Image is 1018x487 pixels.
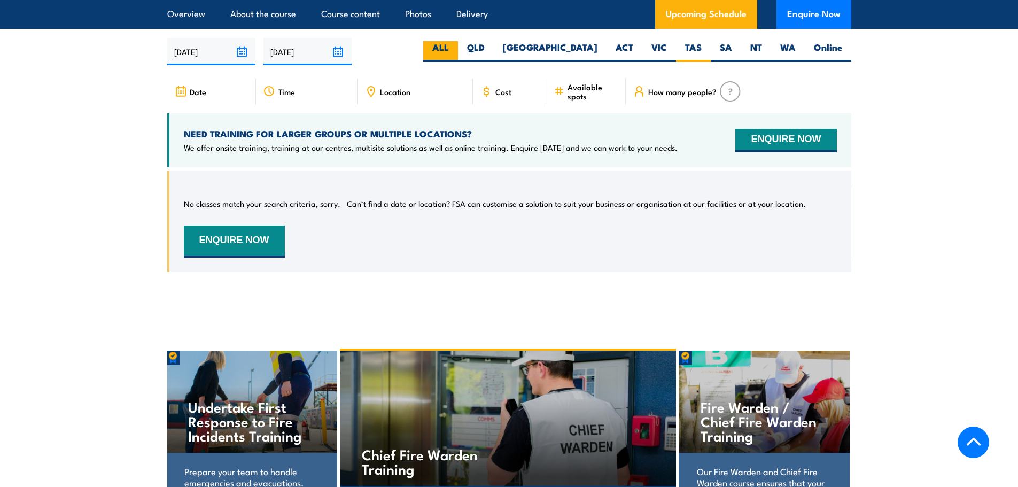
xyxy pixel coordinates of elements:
span: How many people? [648,87,717,96]
label: ALL [423,41,458,62]
h4: Fire Warden / Chief Fire Warden Training [701,399,827,443]
label: ACT [607,41,642,62]
button: ENQUIRE NOW [184,226,285,258]
input: From date [167,38,255,65]
p: Can’t find a date or location? FSA can customise a solution to suit your business or organisation... [347,198,806,209]
span: Time [278,87,295,96]
label: TAS [676,41,711,62]
label: SA [711,41,741,62]
label: NT [741,41,771,62]
label: WA [771,41,805,62]
input: To date [263,38,352,65]
label: [GEOGRAPHIC_DATA] [494,41,607,62]
span: Date [190,87,206,96]
p: No classes match your search criteria, sorry. [184,198,340,209]
button: ENQUIRE NOW [735,129,836,152]
span: Available spots [568,82,618,101]
label: QLD [458,41,494,62]
label: VIC [642,41,676,62]
h4: Chief Fire Warden Training [362,447,487,476]
span: Location [380,87,410,96]
h4: NEED TRAINING FOR LARGER GROUPS OR MULTIPLE LOCATIONS? [184,128,678,140]
label: Online [805,41,851,62]
h4: Undertake First Response to Fire Incidents Training [188,399,315,443]
p: We offer onsite training, training at our centres, multisite solutions as well as online training... [184,142,678,153]
span: Cost [495,87,511,96]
